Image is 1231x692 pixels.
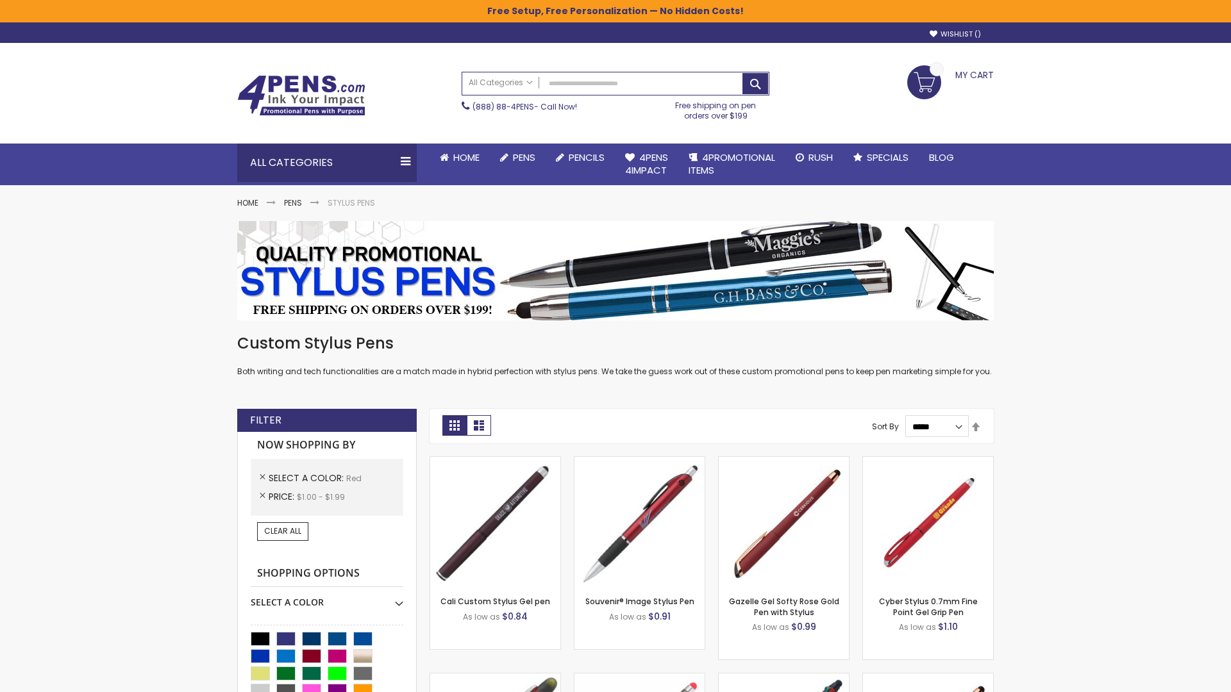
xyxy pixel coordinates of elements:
span: Select A Color [269,472,346,484]
a: Blog [919,144,964,172]
a: Souvenir® Image Stylus Pen [585,596,694,607]
span: As low as [463,611,500,622]
div: All Categories [237,144,417,182]
a: (888) 88-4PENS [473,101,534,112]
a: Wishlist [930,29,981,39]
span: Pencils [569,151,605,164]
label: Sort By [872,421,899,432]
a: Pens [284,197,302,208]
a: Cali Custom Stylus Gel pen-Red [430,456,560,467]
span: Red [346,473,362,484]
span: Home [453,151,480,164]
img: Souvenir® Image Stylus Pen-Red [574,457,705,587]
span: Pens [513,151,535,164]
span: As low as [609,611,646,622]
a: Souvenir® Jalan Highlighter Stylus Pen Combo-Red [430,673,560,684]
a: 4Pens4impact [615,144,678,185]
a: Pencils [546,144,615,172]
img: Cyber Stylus 0.7mm Fine Point Gel Grip Pen-Red [863,457,993,587]
a: 4PROMOTIONALITEMS [678,144,785,185]
a: Cali Custom Stylus Gel pen [440,596,550,607]
a: All Categories [462,72,539,94]
span: Specials [867,151,909,164]
a: Gazelle Gel Softy Rose Gold Pen with Stylus-Red [719,456,849,467]
h1: Custom Stylus Pens [237,333,994,354]
span: $0.91 [648,610,671,623]
span: - Call Now! [473,101,577,112]
span: As low as [752,622,789,632]
a: Gazelle Gel Softy Rose Gold Pen with Stylus - ColorJet-Red [863,673,993,684]
span: 4Pens 4impact [625,151,668,177]
span: $0.99 [791,620,816,633]
a: Specials [843,144,919,172]
a: Gazelle Gel Softy Rose Gold Pen with Stylus [729,596,839,617]
span: Price [269,490,297,503]
img: Stylus Pens [237,221,994,320]
img: 4Pens Custom Pens and Promotional Products [237,75,365,116]
strong: Grid [442,415,467,436]
a: Orbitor 4 Color Assorted Ink Metallic Stylus Pens-Red [719,673,849,684]
span: $1.00 - $1.99 [297,491,345,502]
span: As low as [899,622,936,632]
span: Rush [808,151,833,164]
span: Clear All [264,525,301,536]
a: Rush [785,144,843,172]
a: Islander Softy Gel with Stylus - ColorJet Imprint-Red [574,673,705,684]
a: Cyber Stylus 0.7mm Fine Point Gel Grip Pen [879,596,978,617]
a: Cyber Stylus 0.7mm Fine Point Gel Grip Pen-Red [863,456,993,467]
a: Home [430,144,490,172]
strong: Filter [250,413,281,427]
div: Both writing and tech functionalities are a match made in hybrid perfection with stylus pens. We ... [237,333,994,377]
div: Free shipping on pen orders over $199 [662,95,770,121]
span: Blog [929,151,954,164]
strong: Now Shopping by [251,432,403,459]
span: All Categories [469,78,533,88]
span: $1.10 [938,620,958,633]
a: Pens [490,144,546,172]
a: Souvenir® Image Stylus Pen-Red [574,456,705,467]
strong: Stylus Pens [328,197,375,208]
img: Cali Custom Stylus Gel pen-Red [430,457,560,587]
a: Home [237,197,258,208]
div: Select A Color [251,587,403,609]
img: Gazelle Gel Softy Rose Gold Pen with Stylus-Red [719,457,849,587]
span: 4PROMOTIONAL ITEMS [689,151,775,177]
strong: Shopping Options [251,560,403,588]
span: $0.84 [502,610,528,623]
a: Clear All [257,522,308,540]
